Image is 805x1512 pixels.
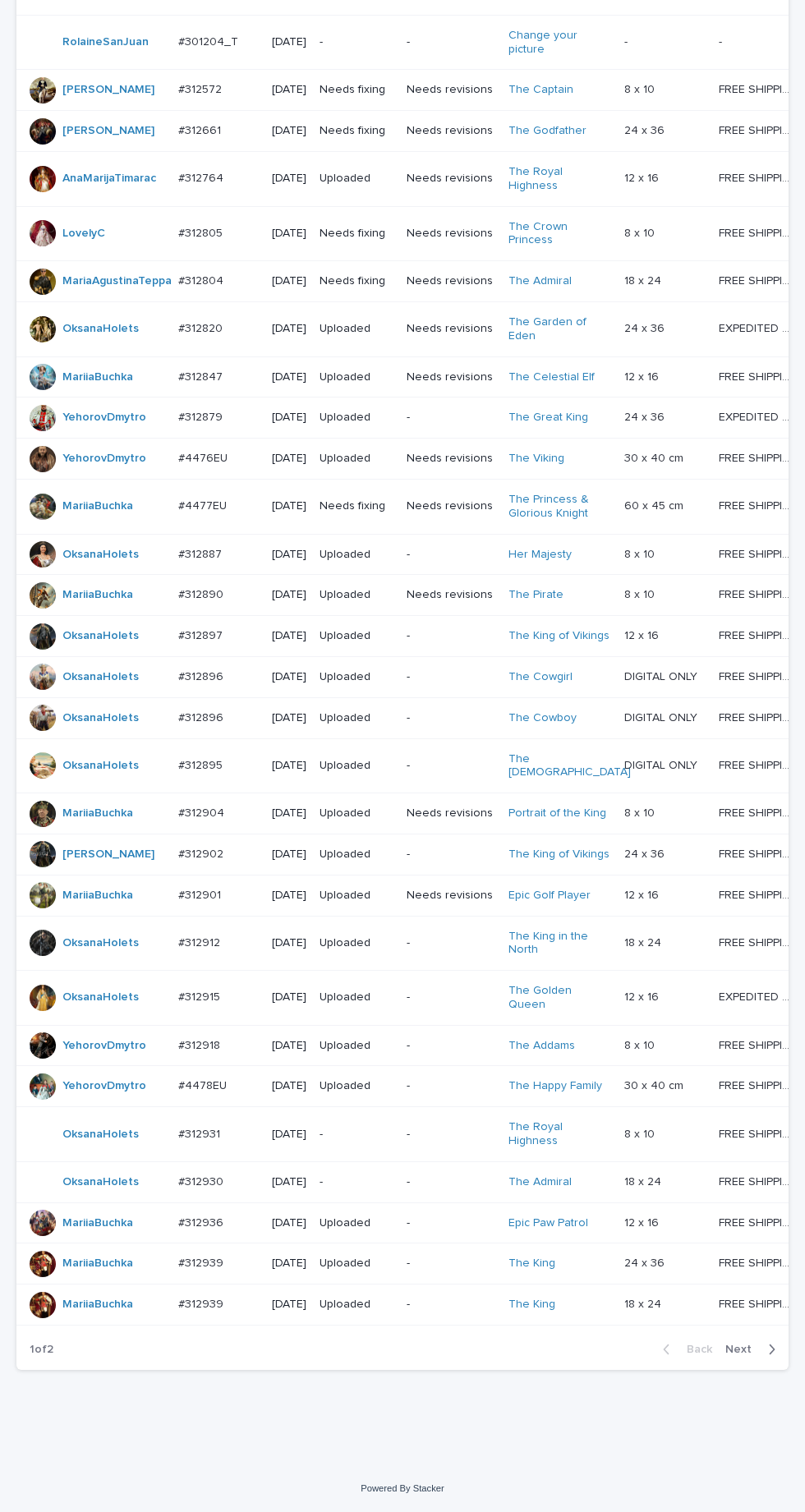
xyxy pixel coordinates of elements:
[624,1294,665,1312] p: 18 x 24
[624,626,662,643] p: 12 x 16
[624,885,662,903] p: 12 x 16
[272,1128,306,1142] p: [DATE]
[624,667,701,684] p: DIGITAL ONLY
[320,172,393,186] p: Uploaded
[407,124,494,138] p: Needs revisions
[719,803,798,820] p: FREE SHIPPING - preview in 1-2 business days, after your approval delivery will take 5-10 b.d.
[178,1124,223,1142] p: #312931
[407,172,494,186] p: Needs revisions
[272,848,306,862] p: [DATE]
[272,499,306,513] p: [DATE]
[407,370,494,384] p: Needs revisions
[320,227,393,241] p: Needs fixing
[508,629,609,643] a: The King of Vikings
[508,1039,575,1053] a: The Addams
[508,1257,555,1271] a: The King
[62,322,139,336] a: OksanaHolets
[361,1483,444,1493] a: Powered By Stacker
[624,585,658,602] p: 8 x 10
[624,987,662,1004] p: 12 x 16
[178,407,226,425] p: #312879
[62,1175,139,1189] a: OksanaHolets
[62,889,133,903] a: MariiaBuchka
[62,629,139,643] a: OksanaHolets
[508,165,611,193] a: The Royal Highness
[719,844,798,862] p: FREE SHIPPING - preview in 1-2 business days, after your approval delivery will take 5-10 b.d.
[178,1076,230,1093] p: #4478EU
[719,933,798,950] p: FREE SHIPPING - preview in 1-2 business days, after your approval delivery will take 5-10 b.d.
[320,35,393,49] p: -
[178,933,223,950] p: #312912
[178,271,227,288] p: #312804
[178,667,227,684] p: #312896
[178,1294,227,1312] p: #312939
[508,889,591,903] a: Epic Golf Player
[407,83,494,97] p: Needs revisions
[719,80,798,97] p: FREE SHIPPING - preview in 1-2 business days, after your approval delivery will take 5-10 b.d.
[178,844,227,862] p: #312902
[272,1216,306,1230] p: [DATE]
[320,588,393,602] p: Uploaded
[320,274,393,288] p: Needs fixing
[62,759,139,773] a: OksanaHolets
[272,1039,306,1053] p: [DATE]
[272,548,306,562] p: [DATE]
[624,80,658,97] p: 8 x 10
[62,1128,139,1142] a: OksanaHolets
[508,83,573,97] a: The Captain
[407,936,494,950] p: -
[272,124,306,138] p: [DATE]
[62,807,133,820] a: MariiaBuchka
[407,848,494,862] p: -
[719,1342,789,1357] button: Next
[272,889,306,903] p: [DATE]
[62,670,139,684] a: OksanaHolets
[62,124,154,138] a: [PERSON_NAME]
[407,1175,494,1189] p: -
[62,711,139,725] a: OksanaHolets
[320,1128,393,1142] p: -
[16,1330,67,1370] p: 1 of 2
[407,889,494,903] p: Needs revisions
[624,168,662,186] p: 12 x 16
[719,32,725,49] p: -
[719,1294,798,1312] p: FREE SHIPPING - preview in 1-2 business days, after your approval delivery will take 5-10 b.d.
[178,585,227,602] p: #312890
[272,1175,306,1189] p: [DATE]
[407,227,494,241] p: Needs revisions
[508,315,611,343] a: The Garden of Eden
[719,271,798,288] p: FREE SHIPPING - preview in 1-2 business days, after your approval delivery will take 5-10 b.d.
[62,1079,146,1093] a: YehorovDmytro
[178,756,226,773] p: #312895
[178,885,224,903] p: #312901
[725,1344,761,1355] span: Next
[272,172,306,186] p: [DATE]
[62,499,133,513] a: MariiaBuchka
[624,367,662,384] p: 12 x 16
[407,499,494,513] p: Needs revisions
[62,548,139,562] a: OksanaHolets
[178,545,225,562] p: #312887
[407,1216,494,1230] p: -
[320,1257,393,1271] p: Uploaded
[508,752,631,780] a: The [DEMOGRAPHIC_DATA]
[407,1039,494,1053] p: -
[320,499,393,513] p: Needs fixing
[272,1257,306,1271] p: [DATE]
[407,548,494,562] p: -
[62,1039,146,1053] a: YehorovDmytro
[320,1216,393,1230] p: Uploaded
[508,220,611,248] a: The Crown Princess
[320,83,393,97] p: Needs fixing
[508,1120,611,1148] a: The Royal Highness
[508,1216,588,1230] a: Epic Paw Patrol
[508,411,588,425] a: The Great King
[719,121,798,138] p: FREE SHIPPING - preview in 1-2 business days, after your approval delivery will take 5-10 b.d.
[320,322,393,336] p: Uploaded
[272,936,306,950] p: [DATE]
[320,452,393,466] p: Uploaded
[178,496,230,513] p: #4477EU
[320,629,393,643] p: Uploaded
[320,936,393,950] p: Uploaded
[508,930,611,958] a: The King in the North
